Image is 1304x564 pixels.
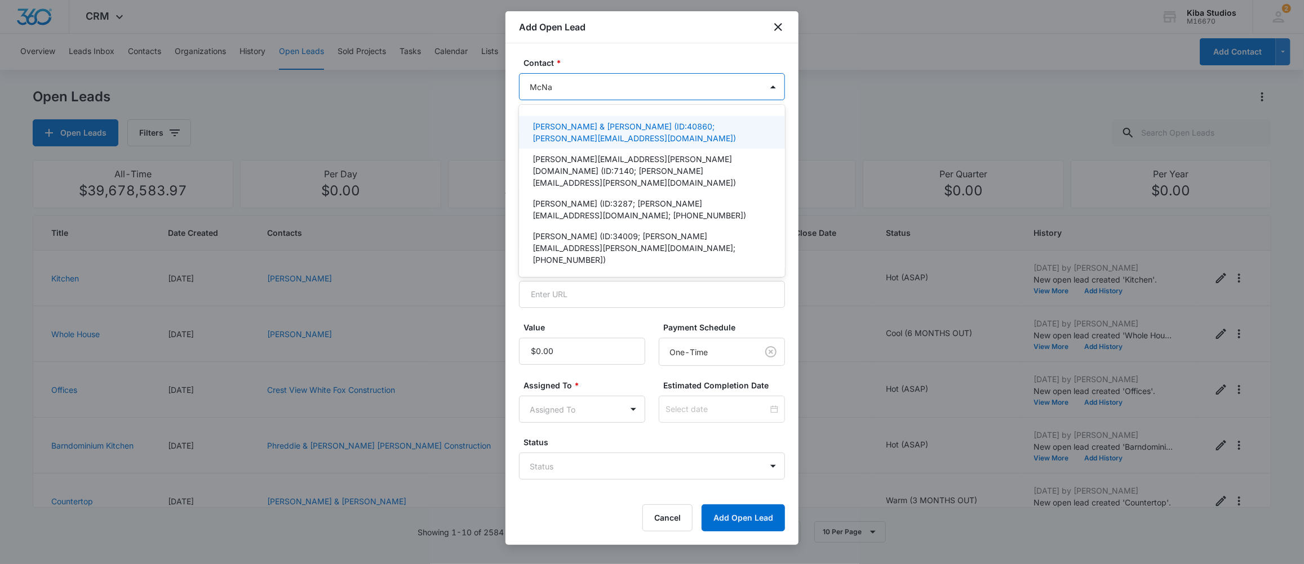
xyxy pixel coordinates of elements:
[524,379,650,391] label: Assigned To
[702,504,785,531] button: Add Open Lead
[533,198,769,221] p: [PERSON_NAME] (ID:3287; [PERSON_NAME][EMAIL_ADDRESS][DOMAIN_NAME]; [PHONE_NUMBER])
[519,281,785,308] input: Enter URL
[762,343,780,361] button: Clear
[642,504,693,531] button: Cancel
[533,120,769,144] p: [PERSON_NAME] & [PERSON_NAME] (ID:40860; [PERSON_NAME][EMAIL_ADDRESS][DOMAIN_NAME])
[533,230,769,266] p: [PERSON_NAME] (ID:34009; [PERSON_NAME][EMAIL_ADDRESS][PERSON_NAME][DOMAIN_NAME]; [PHONE_NUMBER])
[524,436,790,448] label: Status
[519,20,586,34] h1: Add Open Lead
[771,20,785,34] button: close
[519,338,645,365] input: Value
[663,321,790,333] label: Payment Schedule
[524,321,650,333] label: Value
[663,379,790,391] label: Estimated Completion Date
[524,57,790,69] label: Contact
[666,403,768,415] input: Select date
[533,153,769,189] p: [PERSON_NAME][EMAIL_ADDRESS][PERSON_NAME][DOMAIN_NAME] (ID:7140; [PERSON_NAME][EMAIL_ADDRESS][PER...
